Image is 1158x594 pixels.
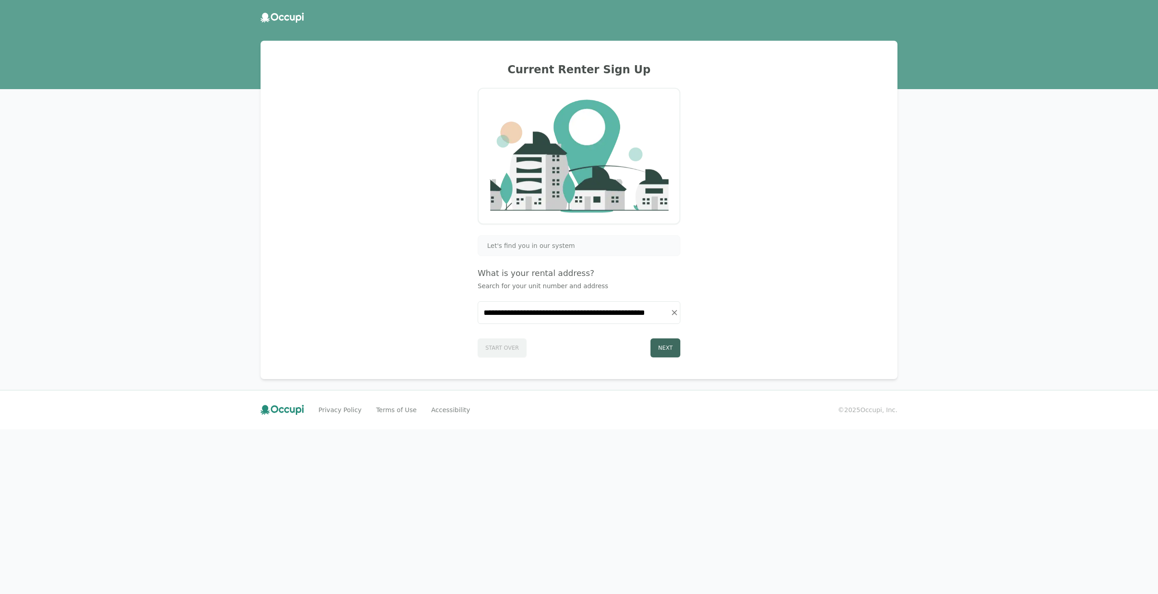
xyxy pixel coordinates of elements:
[650,338,680,357] button: Next
[838,405,897,414] small: © 2025 Occupi, Inc.
[376,405,417,414] a: Terms of Use
[478,281,680,290] p: Search for your unit number and address
[487,241,575,250] span: Let's find you in our system
[668,306,681,319] button: Clear
[271,62,887,77] h2: Current Renter Sign Up
[431,405,470,414] a: Accessibility
[478,302,680,323] input: Start typing...
[318,405,361,414] a: Privacy Policy
[478,267,680,280] h4: What is your rental address?
[489,100,669,212] img: Company Logo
